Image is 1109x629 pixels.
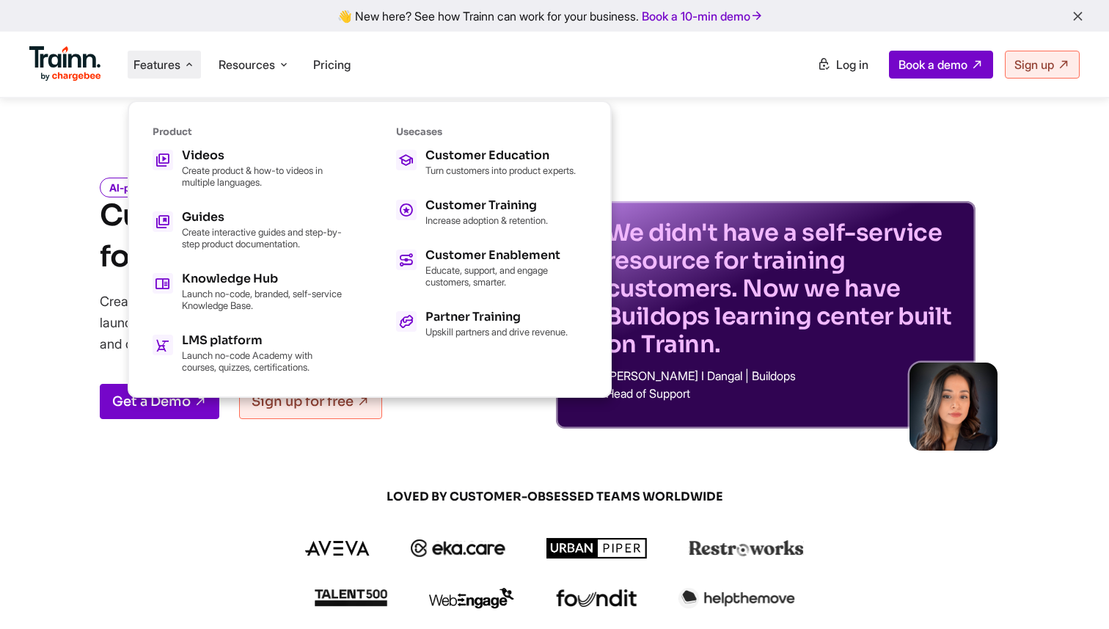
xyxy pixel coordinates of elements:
span: Log in [836,57,868,72]
a: Sign up for free [239,384,382,419]
a: Get a Demo [100,384,219,419]
div: Guides [182,211,343,223]
img: sabina-buildops.d2e8138.png [909,363,998,451]
div: Videos [182,150,343,161]
a: Log in [808,51,877,78]
p: Head of Support [606,388,958,399]
p: Turn customers into product experts. [425,164,576,176]
div: Product [153,126,343,138]
a: Pricing [313,57,351,72]
img: helpthemove logo [678,588,795,608]
div: Customer Enablement [425,250,587,261]
a: Knowledge Hub Launch no-code, branded, self-service Knowledge Base. [153,273,343,311]
span: Sign up [1014,57,1054,72]
a: Customer Enablement Educate, support, and engage customers, smarter. [396,250,587,288]
i: AI-powered and No-Code [100,178,240,197]
div: Usecases [396,126,587,138]
a: Partner Training Upskill partners and drive revenue. [396,311,587,338]
p: Upskill partners and drive revenue. [425,326,568,338]
div: Knowledge Hub [182,273,343,285]
img: webengage logo [429,588,514,608]
img: ekacare logo [411,539,506,557]
a: Customer Education Turn customers into product experts. [396,150,587,176]
span: Book a demo [898,57,967,72]
p: Educate, support, and engage customers, smarter. [425,264,587,288]
div: LMS platform [182,335,343,346]
span: LOVED BY CUSTOMER-OBSESSED TEAMS WORLDWIDE [202,489,907,505]
p: Increase adoption & retention. [425,214,548,226]
h1: Customer Training Platform for Modern Teams [100,195,498,277]
img: urbanpiper logo [546,538,648,559]
span: Resources [219,57,275,73]
a: Videos Create product & how-to videos in multiple languages. [153,150,343,188]
a: Customer Training Increase adoption & retention. [396,200,587,226]
div: Customer Education [425,150,576,161]
a: Book a 10-min demo [639,6,766,26]
div: Customer Training [425,200,548,211]
a: Guides Create interactive guides and step-by-step product documentation. [153,211,343,250]
p: We didn't have a self-service resource for training customers. Now we have Buildops learning cent... [606,219,958,358]
a: Sign up [1005,51,1080,79]
a: LMS platform Launch no-code Academy with courses, quizzes, certifications. [153,335,343,373]
img: foundit logo [555,589,637,607]
p: Launch no-code Academy with courses, quizzes, certifications. [182,349,343,373]
img: restroworks logo [689,540,804,556]
img: Trainn Logo [29,46,101,81]
span: Features [133,57,180,73]
a: Book a demo [889,51,993,79]
p: Launch no-code, branded, self-service Knowledge Base. [182,288,343,311]
div: 👋 New here? See how Trainn can work for your business. [9,9,1100,23]
p: Create product videos and step-by-step documentation, and launch your Knowledge Base or Academy —... [100,291,488,355]
p: Create interactive guides and step-by-step product documentation. [182,226,343,250]
p: [PERSON_NAME] I Dangal | Buildops [606,370,958,382]
img: talent500 logo [314,589,387,607]
div: Partner Training [425,311,568,323]
img: aveva logo [305,541,370,556]
p: Create product & how-to videos in multiple languages. [182,164,343,188]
